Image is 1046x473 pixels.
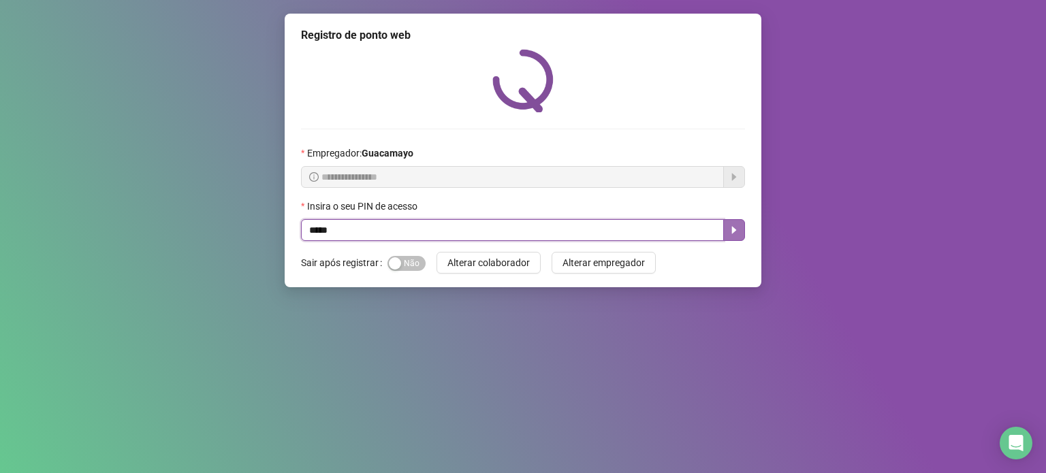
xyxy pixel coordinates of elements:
div: Registro de ponto web [301,27,745,44]
div: Open Intercom Messenger [1000,427,1032,459]
span: Alterar colaborador [447,255,530,270]
span: Empregador : [307,146,413,161]
label: Sair após registrar [301,252,387,274]
span: Alterar empregador [562,255,645,270]
span: info-circle [309,172,319,182]
img: QRPoint [492,49,554,112]
strong: Guacamayo [362,148,413,159]
button: Alterar empregador [552,252,656,274]
span: caret-right [729,225,740,235]
label: Insira o seu PIN de acesso [301,199,426,214]
button: Alterar colaborador [437,252,541,274]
